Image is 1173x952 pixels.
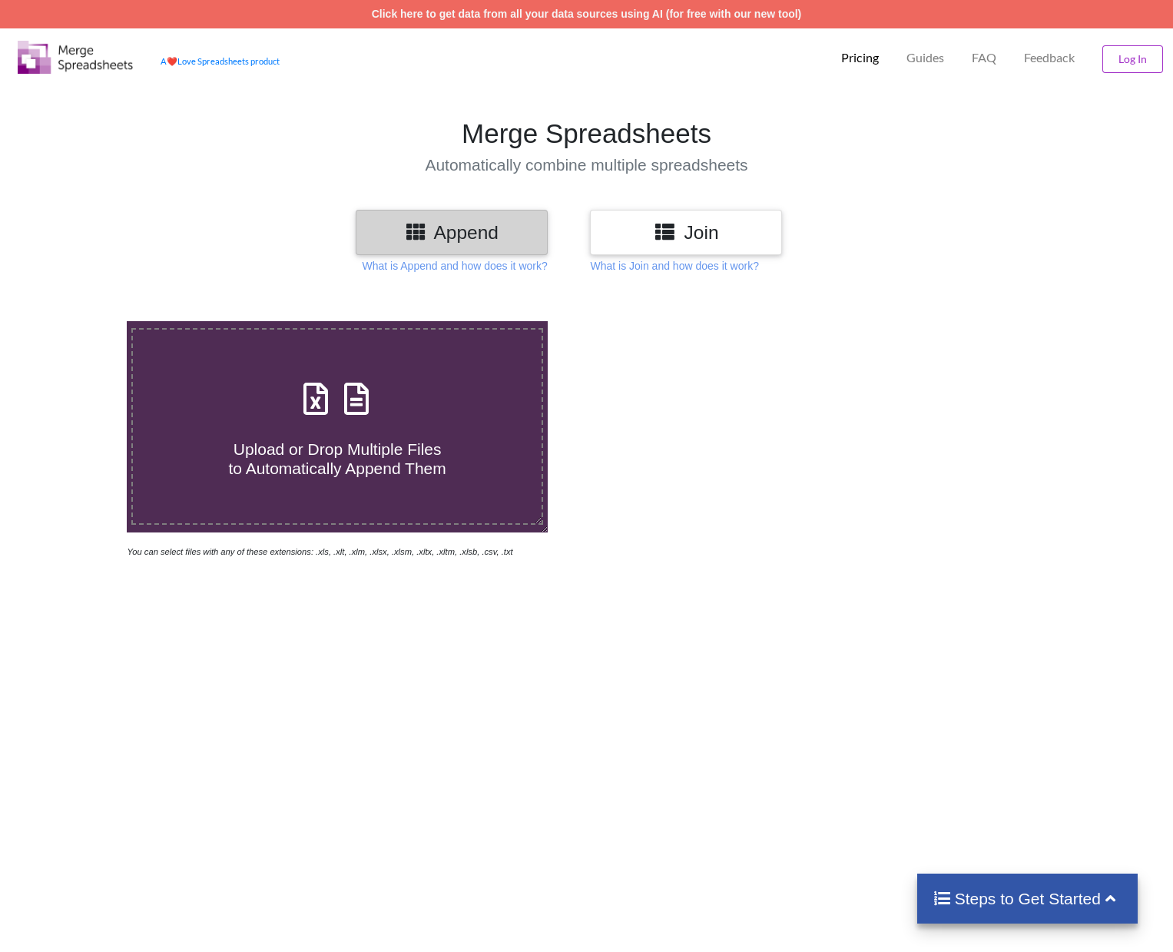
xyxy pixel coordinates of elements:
[161,56,280,66] a: AheartLove Spreadsheets product
[18,41,133,74] img: Logo.png
[127,547,512,556] i: You can select files with any of these extensions: .xls, .xlt, .xlm, .xlsx, .xlsm, .xltx, .xltm, ...
[1102,45,1163,73] button: Log In
[933,889,1122,908] h4: Steps to Get Started
[906,50,944,66] p: Guides
[362,258,547,274] p: What is Append and how does it work?
[167,56,177,66] span: heart
[841,50,879,66] p: Pricing
[601,221,770,244] h3: Join
[590,258,758,274] p: What is Join and how does it work?
[372,8,802,20] a: Click here to get data from all your data sources using AI (for free with our new tool)
[228,440,446,477] span: Upload or Drop Multiple Files to Automatically Append Them
[972,50,996,66] p: FAQ
[1024,51,1075,64] span: Feedback
[367,221,536,244] h3: Append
